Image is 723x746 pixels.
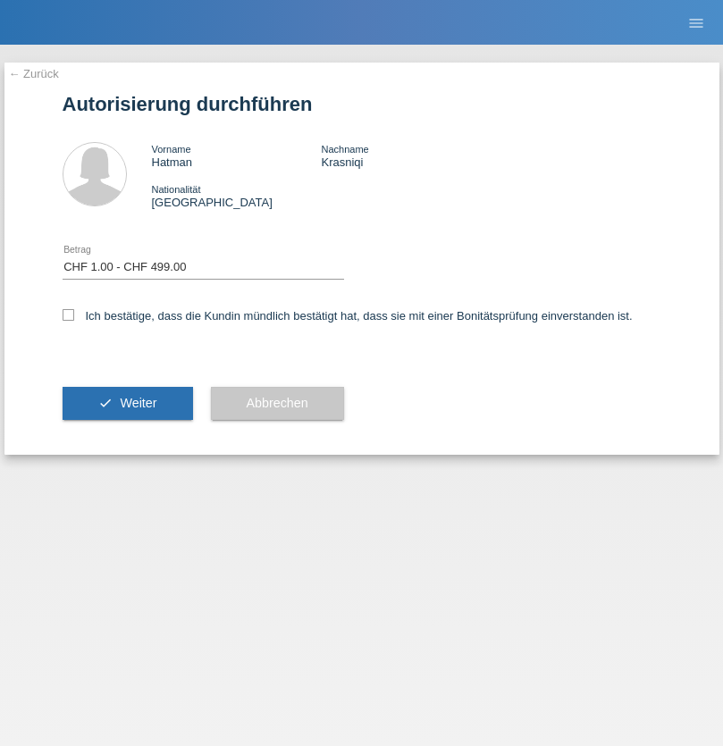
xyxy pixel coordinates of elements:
[321,142,491,169] div: Krasniqi
[152,142,322,169] div: Hatman
[152,182,322,209] div: [GEOGRAPHIC_DATA]
[98,396,113,410] i: check
[152,184,201,195] span: Nationalität
[120,396,156,410] span: Weiter
[247,396,308,410] span: Abbrechen
[678,17,714,28] a: menu
[63,309,633,323] label: Ich bestätige, dass die Kundin mündlich bestätigt hat, dass sie mit einer Bonitätsprüfung einvers...
[211,387,344,421] button: Abbrechen
[9,67,59,80] a: ← Zurück
[152,144,191,155] span: Vorname
[63,93,661,115] h1: Autorisierung durchführen
[63,387,193,421] button: check Weiter
[687,14,705,32] i: menu
[321,144,368,155] span: Nachname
